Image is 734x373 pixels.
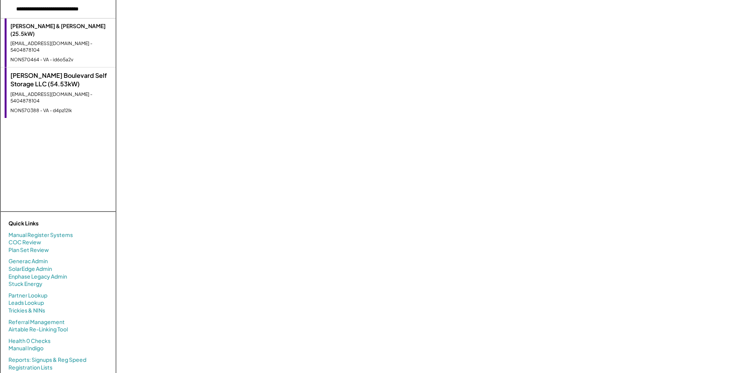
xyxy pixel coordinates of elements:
div: [EMAIL_ADDRESS][DOMAIN_NAME] - 5404878104 [10,91,112,104]
div: NON570464 - VA - id6o5a2v [10,57,112,63]
a: Manual Indigo [8,344,44,352]
a: Manual Register Systems [8,231,73,239]
div: [PERSON_NAME] & [PERSON_NAME] (25.5kW) [10,22,112,37]
a: Stuck Energy [8,280,42,288]
a: Health 0 Checks [8,337,50,345]
a: COC Review [8,239,41,246]
a: Generac Admin [8,257,48,265]
a: SolarEdge Admin [8,265,52,273]
div: [EMAIL_ADDRESS][DOMAIN_NAME] - 5404878104 [10,40,112,54]
a: Enphase Legacy Admin [8,273,67,281]
a: Trickies & NINs [8,307,45,314]
a: Plan Set Review [8,246,49,254]
div: NON570388 - VA - d4pz12lk [10,108,112,114]
a: Referral Management [8,318,65,326]
a: Leads Lookup [8,299,44,307]
div: [PERSON_NAME] Boulevard Self Storage LLC (54.53kW) [10,71,112,89]
a: Partner Lookup [8,292,47,299]
div: Quick Links [8,220,86,227]
a: Reports: Signups & Reg Speed [8,356,86,364]
a: Airtable Re-Linking Tool [8,326,68,333]
a: Registration Lists [8,364,52,371]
